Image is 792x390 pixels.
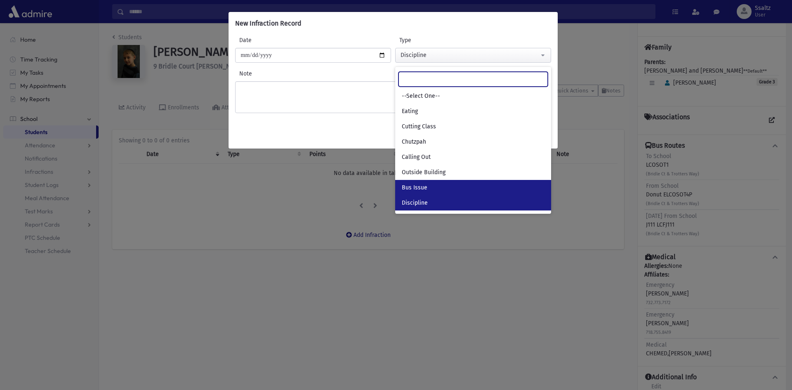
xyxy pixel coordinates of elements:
[401,51,539,59] div: Discipline
[402,184,427,192] span: Bus Issue
[235,69,551,78] label: Note
[402,123,436,131] span: Cutting Class
[395,48,551,63] button: Discipline
[398,72,548,87] input: Search
[402,153,431,161] span: Calling Out
[402,92,440,100] span: --Select One--
[395,36,473,45] label: Type
[402,138,426,146] span: Chutzpah
[235,36,313,45] label: Date
[402,199,428,207] span: Discipline
[235,19,302,28] h6: New Infraction Record
[402,107,418,116] span: Eating
[402,168,445,177] span: Outside Building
